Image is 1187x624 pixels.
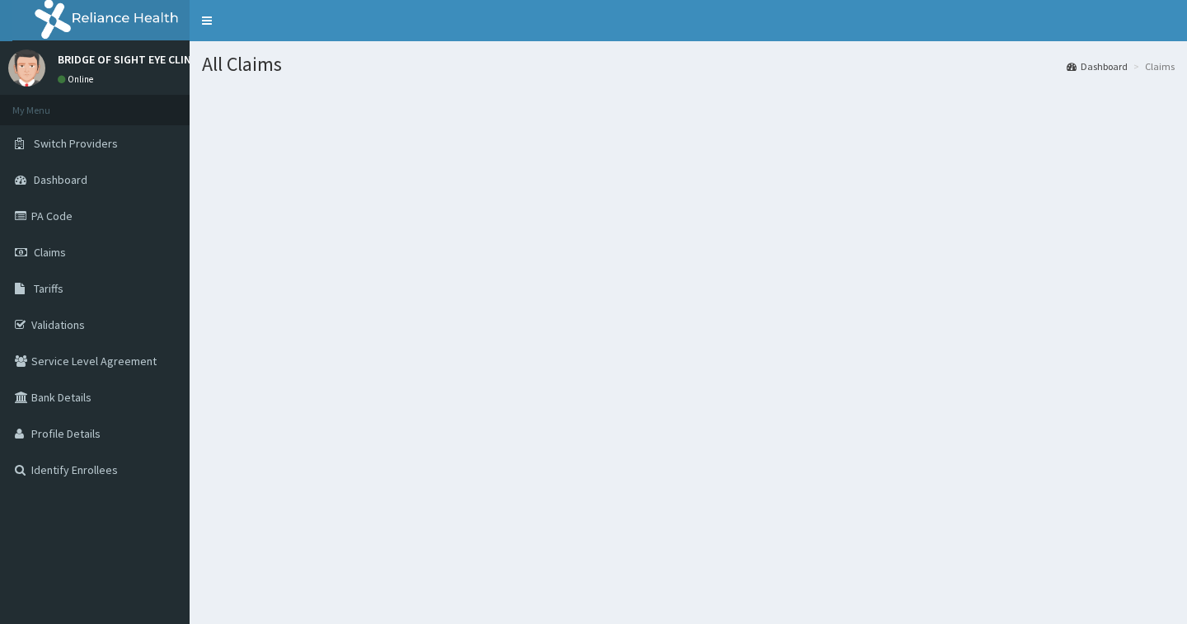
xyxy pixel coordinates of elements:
[34,136,118,151] span: Switch Providers
[58,73,97,85] a: Online
[34,245,66,260] span: Claims
[58,54,201,65] p: BRIDGE OF SIGHT EYE CLINIC
[34,281,63,296] span: Tariffs
[202,54,1175,75] h1: All Claims
[34,172,87,187] span: Dashboard
[1129,59,1175,73] li: Claims
[8,49,45,87] img: User Image
[1067,59,1128,73] a: Dashboard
